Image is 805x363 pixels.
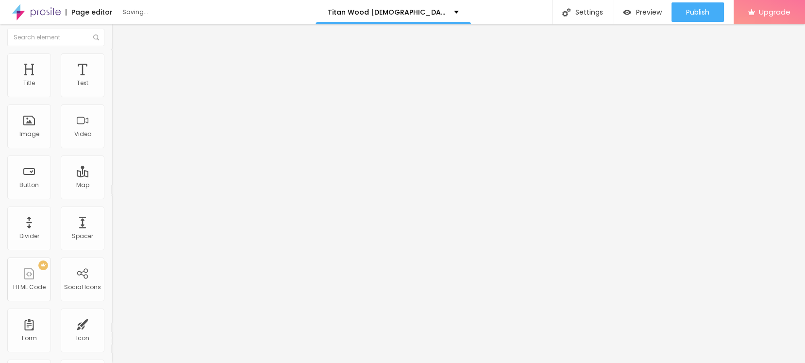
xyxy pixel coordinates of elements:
div: Page editor [66,9,113,16]
div: Map [76,182,89,189]
span: Upgrade [759,8,790,16]
div: Image [19,131,39,138]
div: Title [23,80,35,86]
div: Saving... [122,9,234,15]
div: Social Icons [64,284,101,291]
img: view-1.svg [623,8,631,17]
div: Text [77,80,88,86]
div: Divider [19,233,39,240]
div: Button [19,182,39,189]
p: Titan Wood [DEMOGRAPHIC_DATA][MEDICAL_DATA] [328,9,447,16]
input: Search element [7,29,104,46]
div: Video [74,131,91,138]
img: Icone [562,8,570,17]
button: Preview [613,2,671,22]
span: Preview [636,8,662,16]
div: Form [22,335,37,342]
button: Publish [671,2,724,22]
img: Icone [93,35,99,40]
div: HTML Code [13,284,46,291]
div: Spacer [72,233,93,240]
span: Publish [686,8,709,16]
iframe: To enrich screen reader interactions, please activate Accessibility in Grammarly extension settings [112,24,805,363]
div: Icon [76,335,89,342]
